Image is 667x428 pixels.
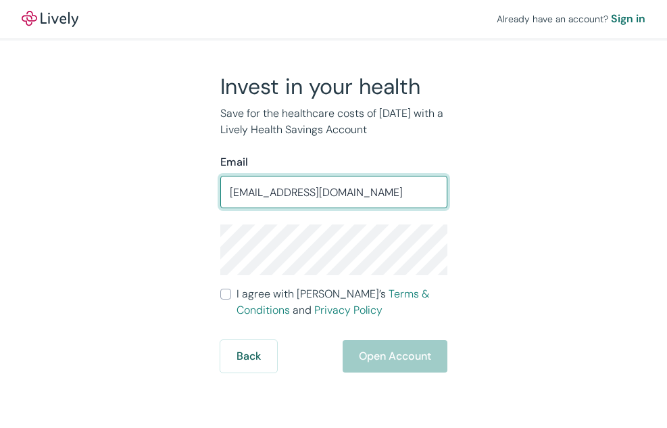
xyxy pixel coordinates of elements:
[237,286,447,318] span: I agree with [PERSON_NAME]’s and
[314,303,382,317] a: Privacy Policy
[220,105,447,138] p: Save for the healthcare costs of [DATE] with a Lively Health Savings Account
[220,73,447,100] h2: Invest in your health
[22,11,78,27] a: LivelyLively
[220,340,277,373] button: Back
[611,11,645,27] a: Sign in
[220,154,248,170] label: Email
[22,11,78,27] img: Lively
[497,11,645,27] div: Already have an account?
